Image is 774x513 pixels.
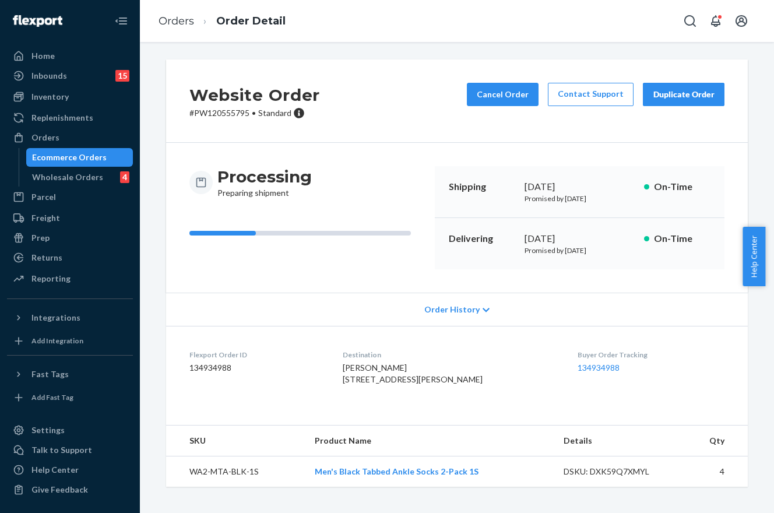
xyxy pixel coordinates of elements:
div: [DATE] [525,232,635,245]
a: Freight [7,209,133,227]
iframe: Opens a widget where you can chat to one of our agents [700,478,762,507]
div: Home [31,50,55,62]
a: Prep [7,229,133,247]
div: 4 [120,171,129,183]
button: Open account menu [730,9,753,33]
a: Replenishments [7,108,133,127]
th: Qty [682,426,748,456]
dd: 134934988 [189,362,324,374]
button: Open notifications [704,9,727,33]
a: Orders [159,15,194,27]
a: Order Detail [216,15,286,27]
h3: Processing [217,166,312,187]
div: [DATE] [525,180,635,194]
div: 15 [115,70,129,82]
div: Wholesale Orders [32,171,103,183]
div: DSKU: DXK59Q7XMYL [564,466,673,477]
a: Inbounds15 [7,66,133,85]
div: Preparing shipment [217,166,312,199]
button: Open Search Box [678,9,702,33]
a: 134934988 [578,363,620,373]
div: Add Fast Tag [31,392,73,402]
ol: breadcrumbs [149,4,295,38]
a: Add Integration [7,332,133,350]
div: Prep [31,232,50,244]
div: Orders [31,132,59,143]
a: Inventory [7,87,133,106]
button: Give Feedback [7,480,133,499]
div: Settings [31,424,65,436]
span: [PERSON_NAME] [STREET_ADDRESS][PERSON_NAME] [343,363,483,384]
button: Talk to Support [7,441,133,459]
a: Ecommerce Orders [26,148,133,167]
div: Ecommerce Orders [32,152,107,163]
div: Reporting [31,273,71,284]
a: Orders [7,128,133,147]
button: Integrations [7,308,133,327]
div: Freight [31,212,60,224]
span: Standard [258,108,291,118]
button: Help Center [743,227,765,286]
td: WA2-MTA-BLK-1S [166,456,305,487]
dt: Destination [343,350,560,360]
button: Close Navigation [110,9,133,33]
button: Cancel Order [467,83,539,106]
a: Add Fast Tag [7,388,133,407]
div: Give Feedback [31,484,88,496]
a: Returns [7,248,133,267]
th: Details [554,426,682,456]
a: Home [7,47,133,65]
dt: Flexport Order ID [189,350,324,360]
th: SKU [166,426,305,456]
img: Flexport logo [13,15,62,27]
a: Contact Support [548,83,634,106]
p: On-Time [654,232,710,245]
button: Duplicate Order [643,83,724,106]
th: Product Name [305,426,554,456]
a: Parcel [7,188,133,206]
a: Settings [7,421,133,440]
div: Integrations [31,312,80,324]
p: Delivering [449,232,515,245]
td: 4 [682,456,748,487]
p: On-Time [654,180,710,194]
a: Wholesale Orders4 [26,168,133,187]
a: Reporting [7,269,133,288]
a: Help Center [7,461,133,479]
a: Men's Black Tabbed Ankle Socks 2-Pack 1S [315,466,479,476]
div: Duplicate Order [653,89,715,100]
span: • [252,108,256,118]
div: Inventory [31,91,69,103]
p: Promised by [DATE] [525,245,635,255]
div: Replenishments [31,112,93,124]
div: Talk to Support [31,444,92,456]
div: Inbounds [31,70,67,82]
div: Returns [31,252,62,263]
p: Shipping [449,180,515,194]
button: Fast Tags [7,365,133,384]
p: Promised by [DATE] [525,194,635,203]
div: Help Center [31,464,79,476]
div: Add Integration [31,336,83,346]
div: Parcel [31,191,56,203]
h2: Website Order [189,83,320,107]
dt: Buyer Order Tracking [578,350,724,360]
span: Order History [424,304,480,315]
p: # PW120555795 [189,107,320,119]
div: Fast Tags [31,368,69,380]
